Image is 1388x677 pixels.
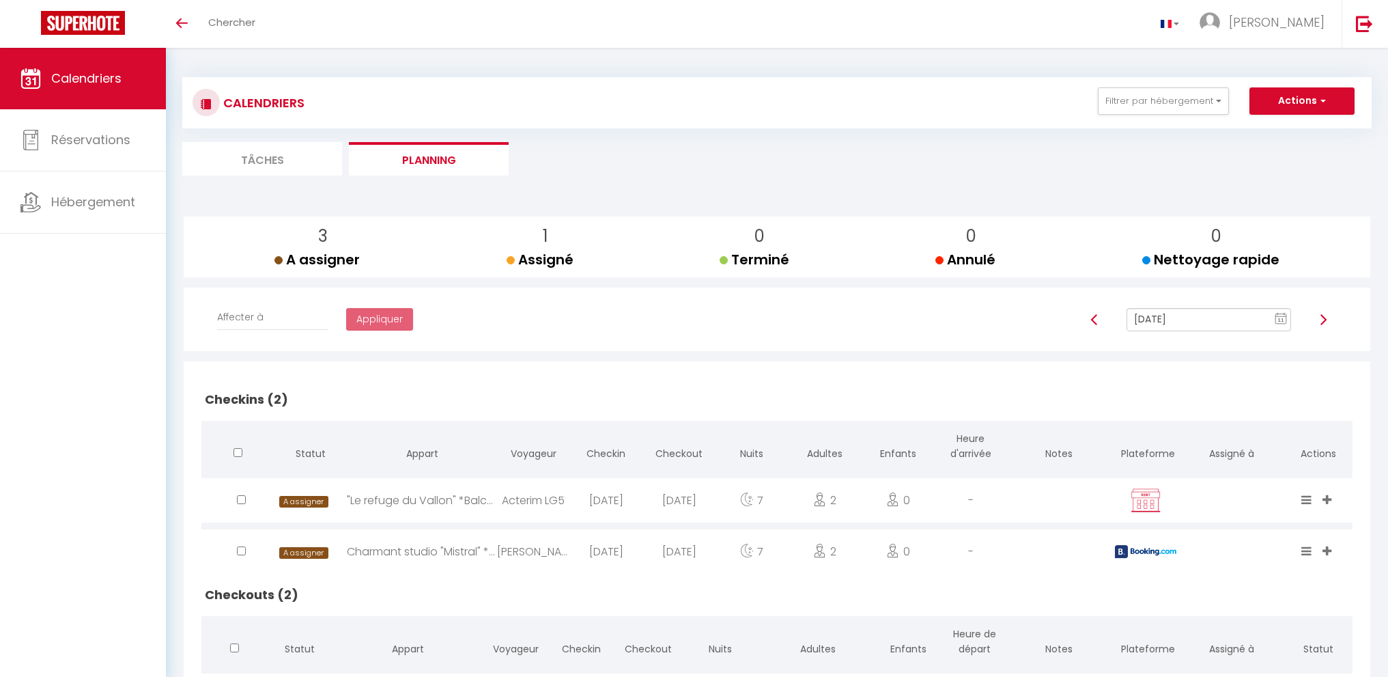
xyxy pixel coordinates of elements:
[1229,14,1325,31] span: [PERSON_NAME]
[720,250,789,269] span: Terminé
[642,529,716,574] div: [DATE]
[1153,223,1279,249] p: 0
[716,529,789,574] div: 7
[1111,421,1180,475] th: Plateforme
[642,478,716,523] div: [DATE]
[1356,15,1373,32] img: logout
[201,378,1352,421] h2: Checkins (2)
[935,250,995,269] span: Annulé
[862,478,935,523] div: 0
[51,193,135,210] span: Hébergement
[1180,421,1284,475] th: Assigné à
[1284,616,1352,670] th: Statut
[1180,616,1284,670] th: Assigné à
[1127,308,1291,331] input: Select Date
[716,421,789,475] th: Nuits
[182,142,342,176] li: Tâches
[51,131,130,148] span: Réservations
[41,11,125,35] img: Super Booking
[346,308,413,331] button: Appliquer
[349,142,509,176] li: Planning
[548,616,614,670] th: Checkin
[1115,545,1176,558] img: booking2.png
[680,616,761,670] th: Nuits
[761,616,876,670] th: Adultes
[789,421,862,475] th: Adultes
[1007,421,1111,475] th: Notes
[285,223,360,249] p: 3
[201,574,1352,616] h2: Checkouts (2)
[1249,87,1355,115] button: Actions
[1142,250,1279,269] span: Nettoyage rapide
[614,616,680,670] th: Checkout
[208,15,255,29] span: Chercher
[1318,314,1329,325] img: arrow-right3.svg
[279,496,328,508] span: A assigner
[934,529,1007,574] div: -
[862,529,935,574] div: 0
[642,421,716,475] th: Checkout
[941,616,1007,670] th: Heure de départ
[876,616,941,670] th: Enfants
[392,642,424,656] span: Appart
[569,478,642,523] div: [DATE]
[789,529,862,574] div: 2
[220,87,304,118] h3: CALENDRIERS
[569,529,642,574] div: [DATE]
[497,421,570,475] th: Voyageur
[1007,616,1111,670] th: Notes
[518,223,573,249] p: 1
[483,616,548,670] th: Voyageur
[1089,314,1100,325] img: arrow-left3.svg
[497,478,570,523] div: Acterim LG5
[946,223,995,249] p: 0
[51,70,122,87] span: Calendriers
[862,421,935,475] th: Enfants
[1278,317,1285,323] text: 11
[285,642,315,656] span: Statut
[934,478,1007,523] div: -
[1111,616,1180,670] th: Plateforme
[1200,12,1220,33] img: ...
[1129,488,1163,514] img: rent.png
[406,447,438,460] span: Appart
[1098,87,1229,115] button: Filtrer par hébergement
[497,529,570,574] div: [PERSON_NAME]
[347,478,496,523] div: "Le refuge du Vallon" *Balcon *Piscine partagée
[934,421,1007,475] th: Heure d'arrivée
[279,547,328,559] span: A assigner
[569,421,642,475] th: Checkin
[1284,421,1352,475] th: Actions
[274,250,360,269] span: A assigner
[507,250,573,269] span: Assigné
[296,447,326,460] span: Statut
[716,478,789,523] div: 7
[347,529,496,574] div: Charmant studio "Mistral" *Ascenseur *Centre-ville
[731,223,789,249] p: 0
[789,478,862,523] div: 2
